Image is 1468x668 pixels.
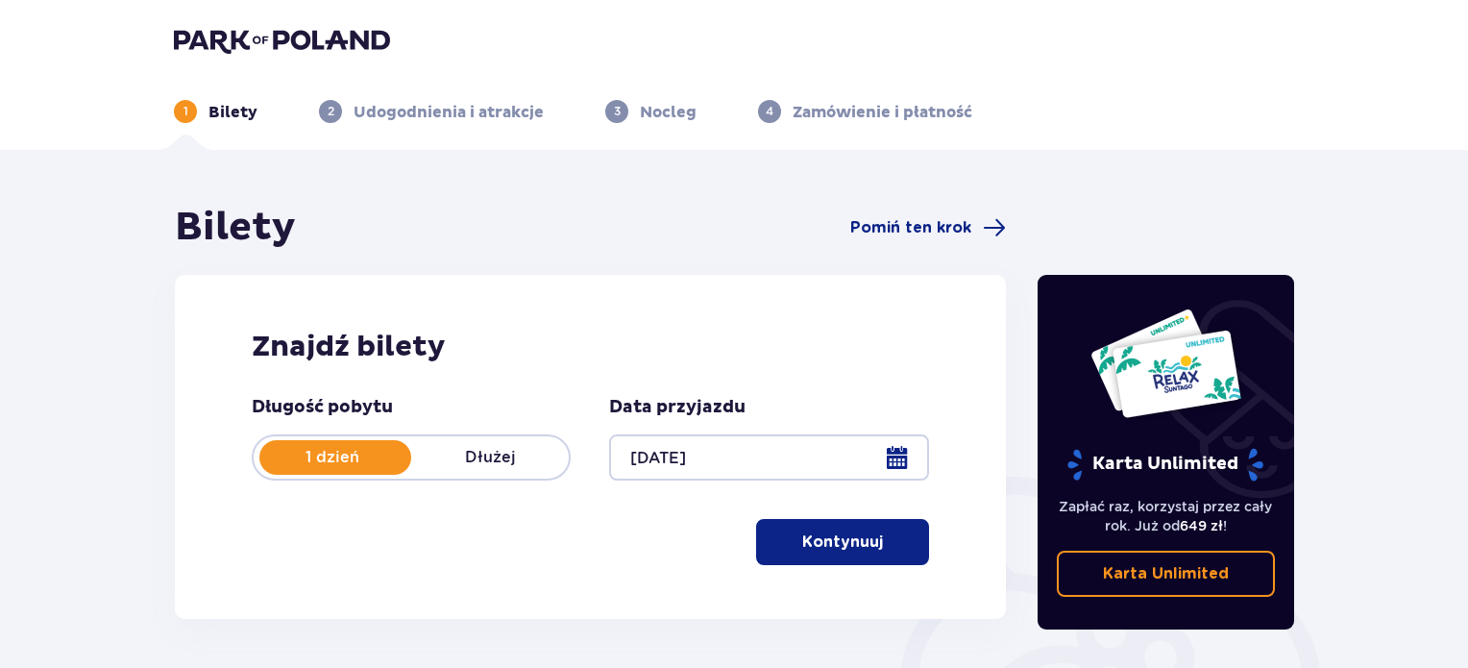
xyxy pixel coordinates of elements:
img: Dwie karty całoroczne do Suntago z napisem 'UNLIMITED RELAX', na białym tle z tropikalnymi liśćmi... [1089,308,1242,419]
p: Udogodnienia i atrakcje [354,102,544,123]
p: 2 [328,103,334,120]
p: 4 [766,103,773,120]
p: 1 dzień [254,447,411,468]
div: 3Nocleg [605,100,697,123]
div: 2Udogodnienia i atrakcje [319,100,544,123]
h1: Bilety [175,204,296,252]
p: Zapłać raz, korzystaj przez cały rok. Już od ! [1057,497,1276,535]
p: 3 [614,103,621,120]
a: Pomiń ten krok [850,216,1006,239]
div: 4Zamówienie i płatność [758,100,972,123]
p: Bilety [208,102,257,123]
p: Karta Unlimited [1065,448,1265,482]
img: Park of Poland logo [174,27,390,54]
h2: Znajdź bilety [252,329,929,365]
p: Dłużej [411,447,569,468]
p: 1 [183,103,188,120]
p: Nocleg [640,102,697,123]
button: Kontynuuj [756,519,929,565]
p: Długość pobytu [252,396,393,419]
span: 649 zł [1180,518,1223,533]
span: Pomiń ten krok [850,217,971,238]
p: Data przyjazdu [609,396,746,419]
a: Karta Unlimited [1057,551,1276,597]
p: Zamówienie i płatność [793,102,972,123]
p: Kontynuuj [802,532,883,553]
p: Karta Unlimited [1103,563,1229,584]
div: 1Bilety [174,100,257,123]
